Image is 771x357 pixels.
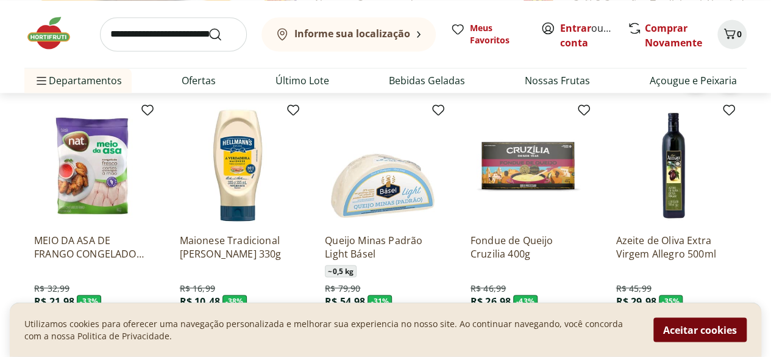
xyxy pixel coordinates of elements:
a: Açougue e Peixaria [650,73,737,88]
b: Informe sua localização [294,27,410,40]
span: ou [560,21,614,50]
a: Entrar [560,21,591,35]
span: R$ 10,48 [180,294,220,308]
a: Nossas Frutas [525,73,590,88]
a: Azeite de Oliva Extra Virgem Allegro 500ml [616,233,731,260]
button: Menu [34,66,49,95]
span: 0 [737,28,742,40]
p: Utilizamos cookies para oferecer uma navegação personalizada e melhorar sua experiencia no nosso ... [24,318,639,342]
img: Hortifruti [24,15,85,51]
span: - 33 % [77,295,101,307]
input: search [100,17,247,51]
button: Carrinho [717,20,747,49]
a: Ofertas [182,73,216,88]
a: Fondue de Queijo Cruzilia 400g [471,233,586,260]
span: - 38 % [222,295,247,307]
a: Queijo Minas Padrão Light Básel [325,233,441,260]
a: Meus Favoritos [450,22,526,46]
span: Departamentos [34,66,122,95]
button: Informe sua localização [261,17,436,51]
span: R$ 79,90 [325,282,360,294]
a: Último Lote [275,73,329,88]
span: - 31 % [368,295,392,307]
a: MEIO DA ASA DE FRANGO CONGELADO NAT 1KG [34,233,150,260]
span: R$ 21,98 [34,294,74,308]
span: R$ 46,99 [471,282,506,294]
img: Fondue de Queijo Cruzilia 400g [471,107,586,223]
span: R$ 26,98 [471,294,511,308]
a: Comprar Novamente [645,21,702,49]
span: R$ 29,98 [616,294,656,308]
button: Aceitar cookies [653,318,747,342]
span: Meus Favoritos [470,22,526,46]
span: - 43 % [513,295,538,307]
button: Submit Search [208,27,237,41]
img: Azeite de Oliva Extra Virgem Allegro 500ml [616,107,731,223]
a: Bebidas Geladas [389,73,465,88]
span: ~ 0,5 kg [325,265,357,277]
img: Queijo Minas Padrão Light Básel [325,107,441,223]
img: Maionese Tradicional Hellmann's 330g [180,107,296,223]
span: R$ 54,98 [325,294,365,308]
img: MEIO DA ASA DE FRANGO CONGELADO NAT 1KG [34,107,150,223]
span: R$ 32,99 [34,282,69,294]
span: R$ 45,99 [616,282,651,294]
span: R$ 16,99 [180,282,215,294]
a: Criar conta [560,21,627,49]
a: Maionese Tradicional [PERSON_NAME] 330g [180,233,296,260]
span: - 35 % [659,295,683,307]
